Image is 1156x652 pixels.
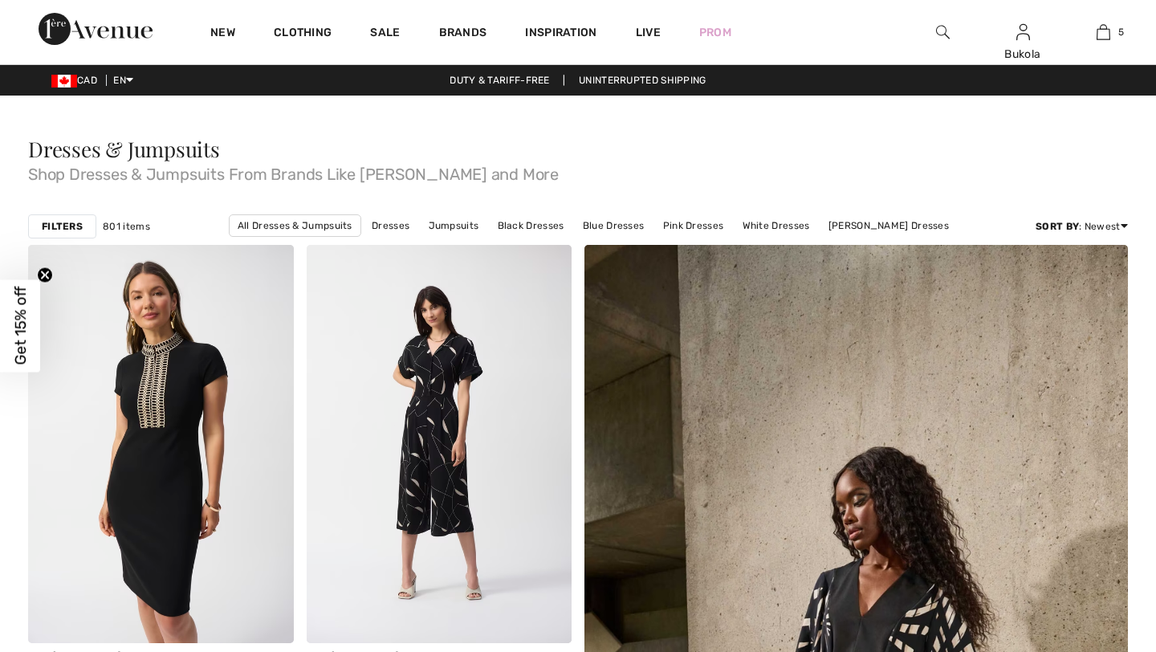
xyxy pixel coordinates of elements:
a: 5 [1064,22,1142,42]
a: Dresses [364,215,417,236]
a: Sign In [1016,24,1030,39]
img: Embellished High-Neck Sheath Dress Style 251199. Black [28,245,294,643]
span: 801 items [103,219,150,234]
img: My Bag [1097,22,1110,42]
img: search the website [936,22,950,42]
a: Black Dresses [490,215,572,236]
a: Prom [699,24,731,41]
span: Inspiration [525,26,596,43]
strong: Sort By [1036,221,1079,232]
a: New [210,26,235,43]
span: 5 [1118,25,1124,39]
a: [PERSON_NAME] Dresses [524,237,661,258]
img: Cropped Abstract V-Neck Jumpsuit Style 251195. Black/moonstone [307,245,572,643]
a: All Dresses & Jumpsuits [229,214,361,237]
a: White Dresses [735,215,818,236]
button: Close teaser [37,267,53,283]
span: Shop Dresses & Jumpsuits From Brands Like [PERSON_NAME] and More [28,160,1128,182]
div: Bukola [983,46,1062,63]
img: My Info [1016,22,1030,42]
span: Get 15% off [11,287,30,365]
img: Canadian Dollar [51,75,77,88]
a: Jumpsuits [421,215,487,236]
a: Live [636,24,661,41]
div: : Newest [1036,219,1128,234]
img: 1ère Avenue [39,13,153,45]
span: Dresses & Jumpsuits [28,135,220,163]
span: CAD [51,75,104,86]
a: Brands [439,26,487,43]
a: Blue Dresses [575,215,653,236]
a: [PERSON_NAME] Dresses [820,215,957,236]
a: Clothing [274,26,332,43]
a: Sale [370,26,400,43]
a: Pink Dresses [655,215,732,236]
strong: Filters [42,219,83,234]
span: EN [113,75,133,86]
